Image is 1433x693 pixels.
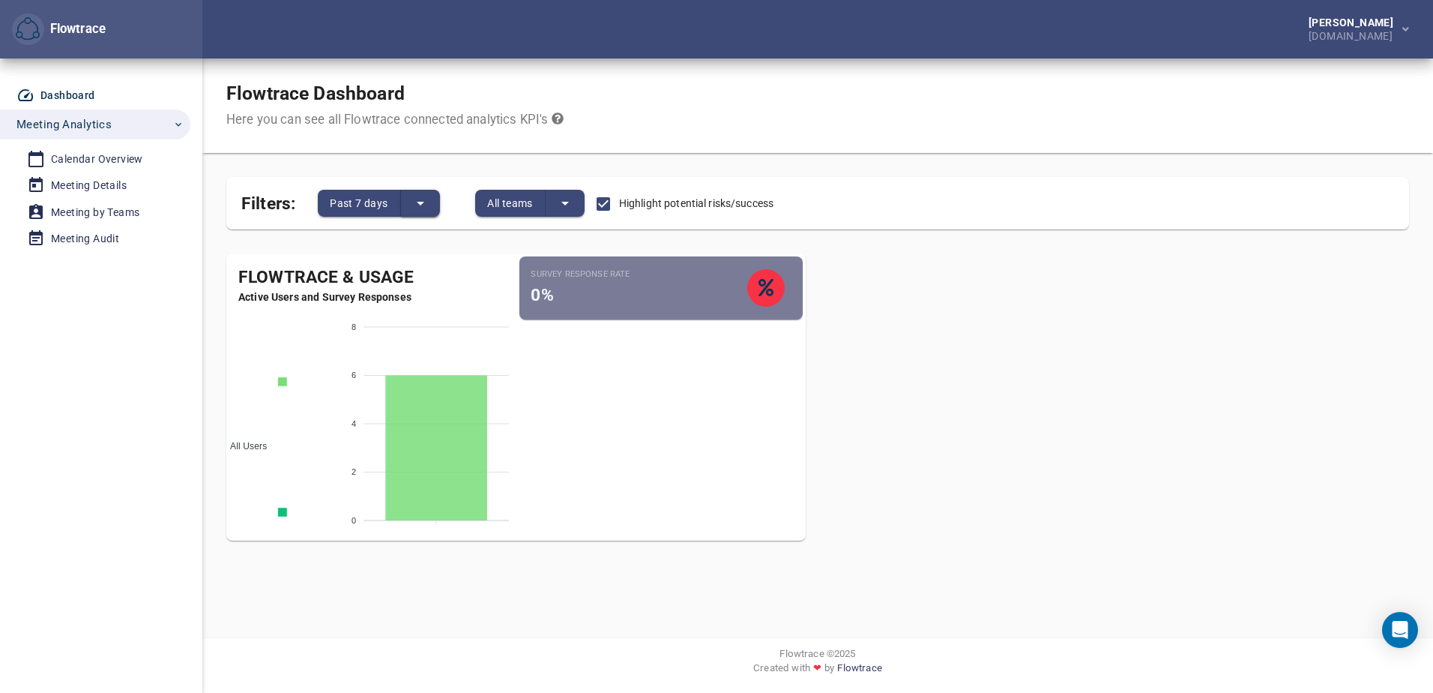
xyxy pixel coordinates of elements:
[352,467,356,476] tspan: 2
[226,265,516,290] div: Flowtrace & Usage
[475,190,546,217] button: All teams
[214,661,1421,681] div: Created with
[779,646,855,661] span: Flowtrace © 2025
[226,82,564,105] h1: Flowtrace Dashboard
[318,190,439,217] div: split button
[318,190,400,217] button: Past 7 days
[1285,13,1421,46] button: [PERSON_NAME][DOMAIN_NAME]
[1382,612,1418,648] div: Open Intercom Messenger
[487,194,533,212] span: All teams
[44,20,106,38] div: Flowtrace
[51,203,139,222] div: Meeting by Teams
[824,661,834,681] span: by
[531,285,554,305] span: 0%
[1309,17,1399,28] div: [PERSON_NAME]
[619,196,773,211] span: Highlight potential risks/success
[241,184,295,217] span: Filters:
[16,115,112,134] span: Meeting Analytics
[51,176,127,195] div: Meeting Details
[40,86,95,105] div: Dashboard
[531,268,748,280] small: Survey Response Rate
[51,229,119,248] div: Meeting Audit
[226,111,564,129] div: Here you can see all Flowtrace connected analytics KPI's
[219,441,267,451] span: All Users
[352,419,356,428] tspan: 4
[1309,28,1399,41] div: [DOMAIN_NAME]
[51,150,143,169] div: Calendar Overview
[16,17,40,41] img: Flowtrace
[330,194,387,212] span: Past 7 days
[352,370,356,379] tspan: 6
[12,13,106,46] div: Flowtrace
[12,13,44,46] button: Flowtrace
[226,289,516,304] span: Active Users and Survey Responses
[810,661,824,675] span: ❤
[475,190,585,217] div: split button
[352,516,356,525] tspan: 0
[837,661,881,681] a: Flowtrace
[352,322,356,331] tspan: 8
